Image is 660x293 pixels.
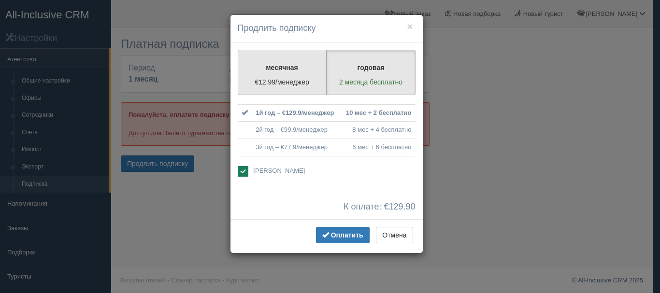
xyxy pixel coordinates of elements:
[331,231,363,239] span: Оплатить
[407,21,413,31] button: ×
[376,227,413,243] button: Отмена
[252,139,340,156] td: 3й год – €77.9/менеджер
[333,63,409,72] p: годовая
[244,77,320,87] p: €12.99/менеджер
[340,139,415,156] td: 6 мес + 6 бесплатно
[244,63,320,72] p: месячная
[252,122,340,139] td: 2й год – €99.9/менеджер
[388,202,415,211] span: 129.90
[238,22,416,35] h4: Продлить подписку
[316,227,370,243] button: Оплатить
[333,77,409,87] p: 2 месяца бесплатно
[340,104,415,122] td: 10 мес + 2 бесплатно
[344,202,416,212] span: К оплате: €
[340,122,415,139] td: 8 мес + 4 бесплатно
[253,167,305,174] span: [PERSON_NAME]
[252,104,340,122] td: 1й год – €129.9/менеджер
